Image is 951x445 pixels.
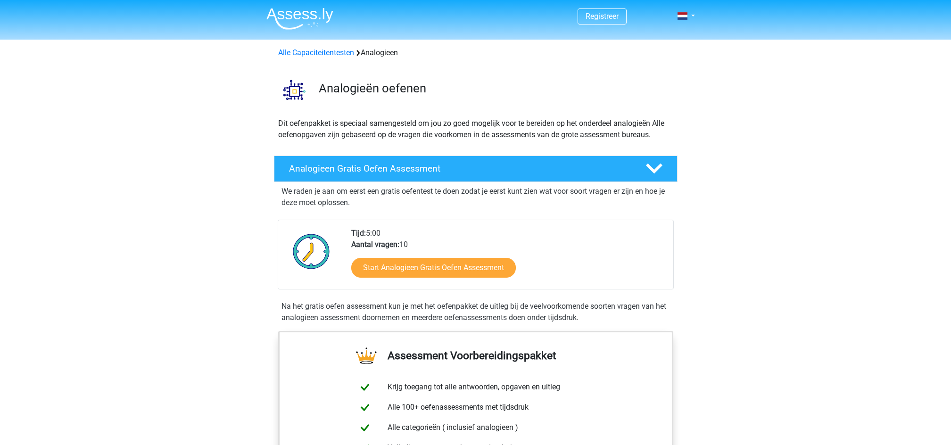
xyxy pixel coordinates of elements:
[288,228,335,275] img: Klok
[278,301,674,323] div: Na het gratis oefen assessment kun je met het oefenpakket de uitleg bij de veelvoorkomende soorte...
[351,240,399,249] b: Aantal vragen:
[278,48,354,57] a: Alle Capaciteitentesten
[289,163,630,174] h4: Analogieen Gratis Oefen Assessment
[266,8,333,30] img: Assessly
[274,70,314,110] img: analogieen
[274,47,677,58] div: Analogieen
[270,156,681,182] a: Analogieen Gratis Oefen Assessment
[351,258,516,278] a: Start Analogieen Gratis Oefen Assessment
[351,229,366,238] b: Tijd:
[344,228,673,289] div: 5:00 10
[586,12,619,21] a: Registreer
[281,186,670,208] p: We raden je aan om eerst een gratis oefentest te doen zodat je eerst kunt zien wat voor soort vra...
[319,81,670,96] h3: Analogieën oefenen
[278,118,673,140] p: Dit oefenpakket is speciaal samengesteld om jou zo goed mogelijk voor te bereiden op het onderdee...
